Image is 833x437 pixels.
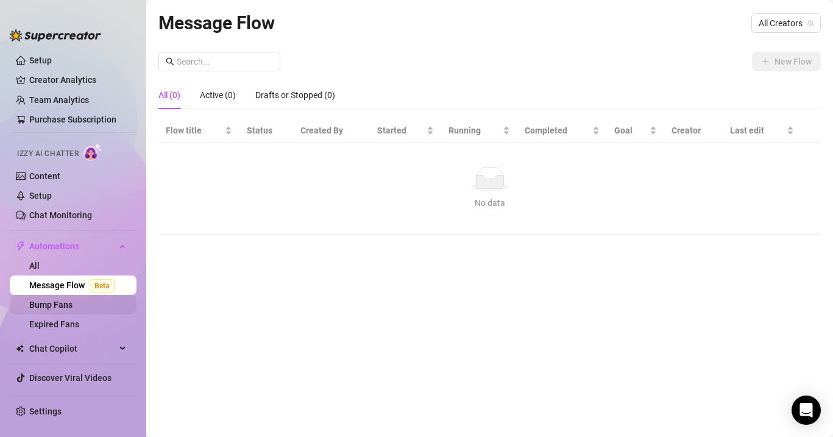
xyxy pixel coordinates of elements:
div: All (0) [158,88,180,102]
th: Completed [517,119,607,143]
th: Flow title [158,119,239,143]
span: Last edit [730,124,784,137]
span: Goal [614,124,647,137]
span: Izzy AI Chatter [17,148,79,160]
a: Content [29,171,60,181]
a: Settings [29,407,62,416]
span: Running [448,124,500,137]
a: Purchase Subscription [29,115,116,124]
img: AI Chatter [83,143,102,161]
a: Bump Fans [29,300,73,310]
img: logo-BBDzfeDw.svg [10,29,101,41]
a: Team Analytics [29,95,89,105]
span: search [166,57,174,66]
a: Creator Analytics [29,70,127,90]
article: Message Flow [158,9,275,37]
th: Creator [664,119,723,143]
img: Chat Copilot [16,344,24,353]
div: Open Intercom Messenger [792,396,821,425]
th: Last edit [723,119,801,143]
a: Message FlowBeta [29,280,119,290]
span: team [807,20,814,27]
a: Expired Fans [29,319,79,329]
span: Completed [525,124,590,137]
a: Discover Viral Videos [29,373,112,383]
span: Automations [29,236,116,256]
th: Status [239,119,293,143]
span: thunderbolt [16,241,26,251]
span: All Creators [759,14,814,32]
input: Search... [177,55,273,68]
a: Setup [29,191,52,201]
span: Beta [90,279,115,293]
span: Chat Copilot [29,339,116,358]
button: New Flow [752,52,821,71]
a: Chat Monitoring [29,210,92,220]
a: All [29,261,40,271]
th: Running [441,119,517,143]
th: Created By [293,119,370,143]
div: Active (0) [200,88,236,102]
span: Flow title [166,124,222,137]
th: Goal [607,119,664,143]
a: Setup [29,55,52,65]
th: Started [370,119,442,143]
span: Started [377,124,425,137]
div: No data [171,196,809,210]
div: Drafts or Stopped (0) [255,88,335,102]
